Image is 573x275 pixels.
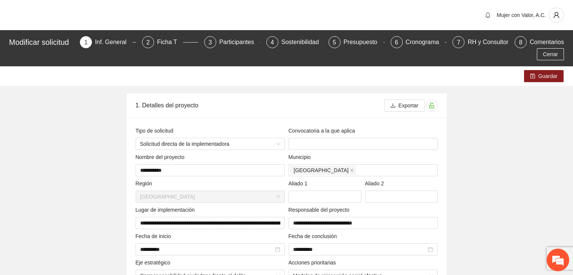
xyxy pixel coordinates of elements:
[204,36,260,48] div: 3Participantes
[384,99,425,112] button: downloadExportar
[9,36,75,48] div: Modificar solicitud
[289,258,339,267] span: Acciones prioritarias
[95,36,133,48] div: Inf. General
[344,36,384,48] div: Presupuesto
[84,39,88,46] span: 1
[140,191,280,202] span: Chihuahua
[208,39,212,46] span: 3
[136,258,173,267] span: Eje estratégico
[530,36,564,48] div: Comentarios
[395,39,398,46] span: 6
[270,39,274,46] span: 4
[289,232,340,240] span: Fecha de conclusión
[80,36,136,48] div: 1Inf. General
[482,12,494,18] span: bell
[136,153,188,161] span: Nombre del proyecto
[365,179,387,188] span: Aliado 2
[281,36,325,48] div: Sostenibilidad
[136,127,176,135] span: Tipo de solicitud
[289,153,314,161] span: Municipio
[142,36,198,48] div: 2Ficha T
[497,12,546,18] span: Mujer con Valor, A.C.
[482,9,494,21] button: bell
[329,36,385,48] div: 5Presupuesto
[390,103,396,109] span: download
[147,39,150,46] span: 2
[290,166,356,175] span: Chihuahua
[549,12,564,18] span: user
[468,36,521,48] div: RH y Consultores
[524,70,564,82] button: saveGuardar
[406,36,445,48] div: Cronograma
[157,36,183,48] div: Ficha T
[294,166,349,174] span: [GEOGRAPHIC_DATA]
[289,127,358,135] span: Convocatoria a la que aplica
[333,39,336,46] span: 5
[289,206,353,214] span: Responsable del proyecto
[426,99,438,112] button: unlock
[519,39,523,46] span: 8
[530,73,535,79] span: save
[399,101,419,110] span: Exportar
[136,95,384,116] div: 1. Detalles del proyecto
[136,179,155,188] span: Región
[289,179,310,188] span: Aliado 1
[219,36,260,48] div: Participantes
[543,50,558,58] span: Cerrar
[426,102,437,108] span: unlock
[136,232,174,240] span: Fecha de inicio
[391,36,447,48] div: 6Cronograma
[549,8,564,23] button: user
[538,72,558,80] span: Guardar
[537,48,564,60] button: Cerrar
[136,206,198,214] span: Lugar de implementación
[266,36,322,48] div: 4Sostenibilidad
[452,36,509,48] div: 7RH y Consultores
[457,39,460,46] span: 7
[350,168,354,172] span: close
[515,36,564,48] div: 8Comentarios
[140,138,280,150] span: Solicitud directa de la implementadora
